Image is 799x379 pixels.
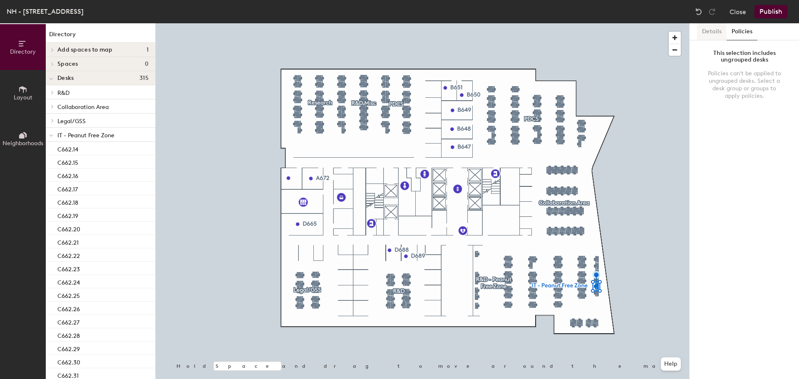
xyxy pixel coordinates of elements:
p: C662.26 [57,303,80,313]
p: C662.19 [57,210,78,220]
p: C662.16 [57,170,78,180]
img: Undo [695,7,703,16]
span: Desks [57,75,74,82]
button: Publish [754,5,787,18]
button: Close [730,5,746,18]
span: IT - Peanut Free Zone [57,132,114,139]
p: C662.30 [57,357,80,366]
h1: Directory [46,30,155,43]
span: 315 [139,75,149,82]
p: C662.20 [57,223,80,233]
p: C662.23 [57,263,80,273]
p: C662.15 [57,157,78,166]
button: Help [661,357,681,371]
span: 1 [146,47,149,53]
p: C662.25 [57,290,80,300]
p: C662.28 [57,330,80,339]
p: C662.27 [57,317,79,326]
p: C662.24 [57,277,80,286]
span: Collaboration Area [57,104,109,111]
p: C662.29 [57,343,80,353]
p: C662.17 [57,183,78,193]
img: Redo [708,7,716,16]
span: Add spaces to map [57,47,113,53]
span: 0 [145,61,149,67]
p: C662.22 [57,250,80,260]
span: Neighborhoods [2,140,43,147]
div: This selection includes ungrouped desks [706,50,782,63]
span: Directory [10,48,36,55]
p: C662.18 [57,197,78,206]
p: C662.14 [57,144,78,153]
button: Details [697,23,727,40]
p: C662.21 [57,237,79,246]
div: Policies can't be applied to ungrouped desks. Select a desk group or groups to apply policies. [706,70,782,100]
span: Spaces [57,61,78,67]
div: NH - [STREET_ADDRESS] [7,6,84,17]
span: R&D [57,89,69,97]
span: Legal/GSS [57,118,86,125]
button: Policies [727,23,757,40]
span: Layout [14,94,32,101]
